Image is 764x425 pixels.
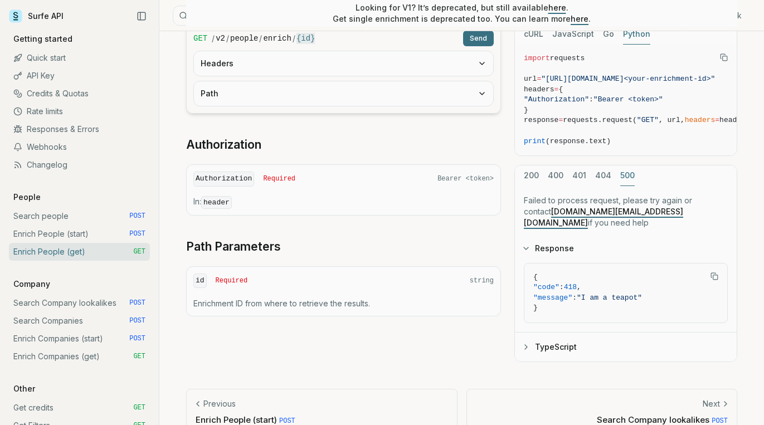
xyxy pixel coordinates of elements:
[603,24,614,45] button: Go
[524,24,543,45] button: cURL
[133,8,150,25] button: Collapse Sidebar
[572,165,586,186] button: 401
[712,417,728,425] span: POST
[515,333,737,362] button: TypeScript
[552,24,594,45] button: JavaScript
[9,138,150,156] a: Webhooks
[537,75,541,83] span: =
[463,31,494,46] button: Send
[620,165,635,186] button: 500
[719,116,754,124] span: headers)
[263,33,291,44] code: enrich
[706,268,723,285] button: Copy Text
[589,95,593,104] span: :
[9,225,150,243] a: Enrich People (start) POST
[129,229,145,238] span: POST
[296,33,315,44] code: {id}
[515,234,737,263] button: Response
[9,8,64,25] a: Surfe API
[559,283,564,291] span: :
[470,276,494,285] span: string
[9,348,150,365] a: Enrich Companies (get) GET
[9,192,45,203] p: People
[546,137,611,145] span: (response.text)
[9,330,150,348] a: Enrich Companies (start) POST
[9,102,150,120] a: Rate limits
[173,6,451,26] button: Search⌘K
[524,116,558,124] span: response
[533,294,572,302] span: "message"
[524,106,528,114] span: }
[558,85,563,94] span: {
[659,116,685,124] span: , url,
[9,67,150,85] a: API Key
[533,283,559,291] span: "code"
[533,273,538,281] span: {
[216,276,248,285] span: Required
[203,398,236,409] p: Previous
[259,33,262,44] span: /
[9,156,150,174] a: Changelog
[563,116,637,124] span: requests.request(
[524,54,550,62] span: import
[524,75,537,83] span: url
[685,116,716,124] span: headers
[293,33,295,44] span: /
[524,85,554,94] span: headers
[9,207,150,225] a: Search people POST
[437,174,494,183] span: Bearer <token>
[637,116,659,124] span: "GET"
[133,352,145,361] span: GET
[133,247,145,256] span: GET
[9,294,150,312] a: Search Company lookalikes POST
[129,212,145,221] span: POST
[129,334,145,343] span: POST
[9,85,150,102] a: Credits & Quotas
[9,312,150,330] a: Search Companies POST
[577,294,642,302] span: "I am a teapot"
[230,33,258,44] code: people
[541,75,715,83] span: "[URL][DOMAIN_NAME]<your-enrichment-id>"
[524,95,589,104] span: "Authorization"
[133,403,145,412] span: GET
[194,51,493,76] button: Headers
[9,49,150,67] a: Quick start
[193,298,494,309] p: Enrichment ID from where to retrieve the results.
[515,263,737,332] div: Response
[572,294,577,302] span: :
[548,165,563,186] button: 400
[9,120,150,138] a: Responses & Errors
[9,243,150,261] a: Enrich People (get) GET
[9,399,150,417] a: Get credits GET
[193,196,494,208] p: In:
[595,165,611,186] button: 404
[524,195,728,228] p: Failed to process request, please try again or contact if you need help
[333,2,591,25] p: Looking for V1? It’s deprecated, but still available . Get single enrichment is deprecated too. Y...
[226,33,229,44] span: /
[524,207,683,227] a: [DOMAIN_NAME][EMAIL_ADDRESS][DOMAIN_NAME]
[577,283,581,291] span: ,
[716,49,732,66] button: Copy Text
[186,137,261,153] a: Authorization
[9,279,55,290] p: Company
[279,417,295,425] span: POST
[593,95,663,104] span: "Bearer <token>"
[533,304,538,312] span: }
[193,273,207,289] code: id
[564,283,577,291] span: 418
[9,33,77,45] p: Getting started
[558,116,563,124] span: =
[524,165,539,186] button: 200
[216,33,225,44] code: v2
[550,54,585,62] span: requests
[263,174,295,183] span: Required
[554,85,559,94] span: =
[524,137,546,145] span: print
[193,172,254,187] code: Authorization
[623,24,650,45] button: Python
[9,383,40,394] p: Other
[201,196,232,209] code: header
[715,116,719,124] span: =
[548,3,566,12] a: here
[194,81,493,106] button: Path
